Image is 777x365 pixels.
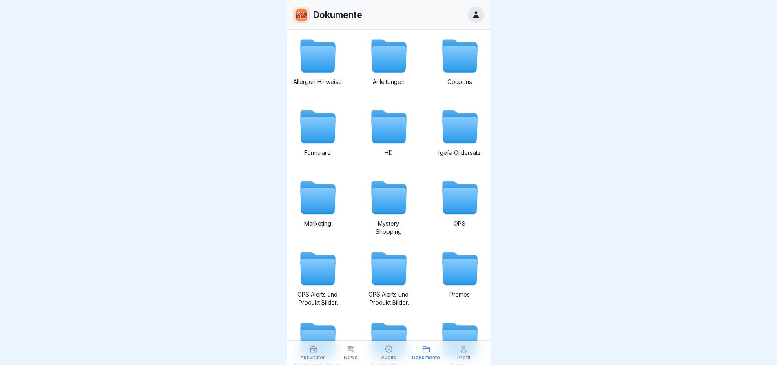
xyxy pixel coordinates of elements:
[364,290,413,307] p: OPS Alerts und Produkt Bilder Standard
[412,355,440,361] p: Dokumente
[435,220,484,228] p: OPS
[364,107,413,165] a: HD
[364,220,413,236] p: Mystery Shopping
[313,9,362,20] p: Dokumente
[364,78,413,86] p: Anleitungen
[293,36,342,94] a: Allergen Hinweise
[293,149,342,157] p: Formulare
[364,178,413,236] a: Mystery Shopping
[293,290,342,307] p: OPS Alerts und Produkt Bilder Promo
[344,355,358,361] p: News
[435,149,484,157] p: Igefa Ordersatz
[457,355,470,361] p: Profil
[293,249,342,307] a: OPS Alerts und Produkt Bilder Promo
[435,249,484,307] a: Promos
[293,107,342,165] a: Formulare
[364,36,413,94] a: Anleitungen
[435,290,484,299] p: Promos
[435,107,484,165] a: Igefa Ordersatz
[293,178,342,236] a: Marketing
[364,249,413,307] a: OPS Alerts und Produkt Bilder Standard
[293,78,342,86] p: Allergen Hinweise
[381,355,396,361] p: Audits
[300,355,326,361] p: Aktivitäten
[294,7,309,22] img: w2f18lwxr3adf3talrpwf6id.png
[435,36,484,94] a: Coupons
[435,178,484,236] a: OPS
[364,149,413,157] p: HD
[435,78,484,86] p: Coupons
[293,220,342,228] p: Marketing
